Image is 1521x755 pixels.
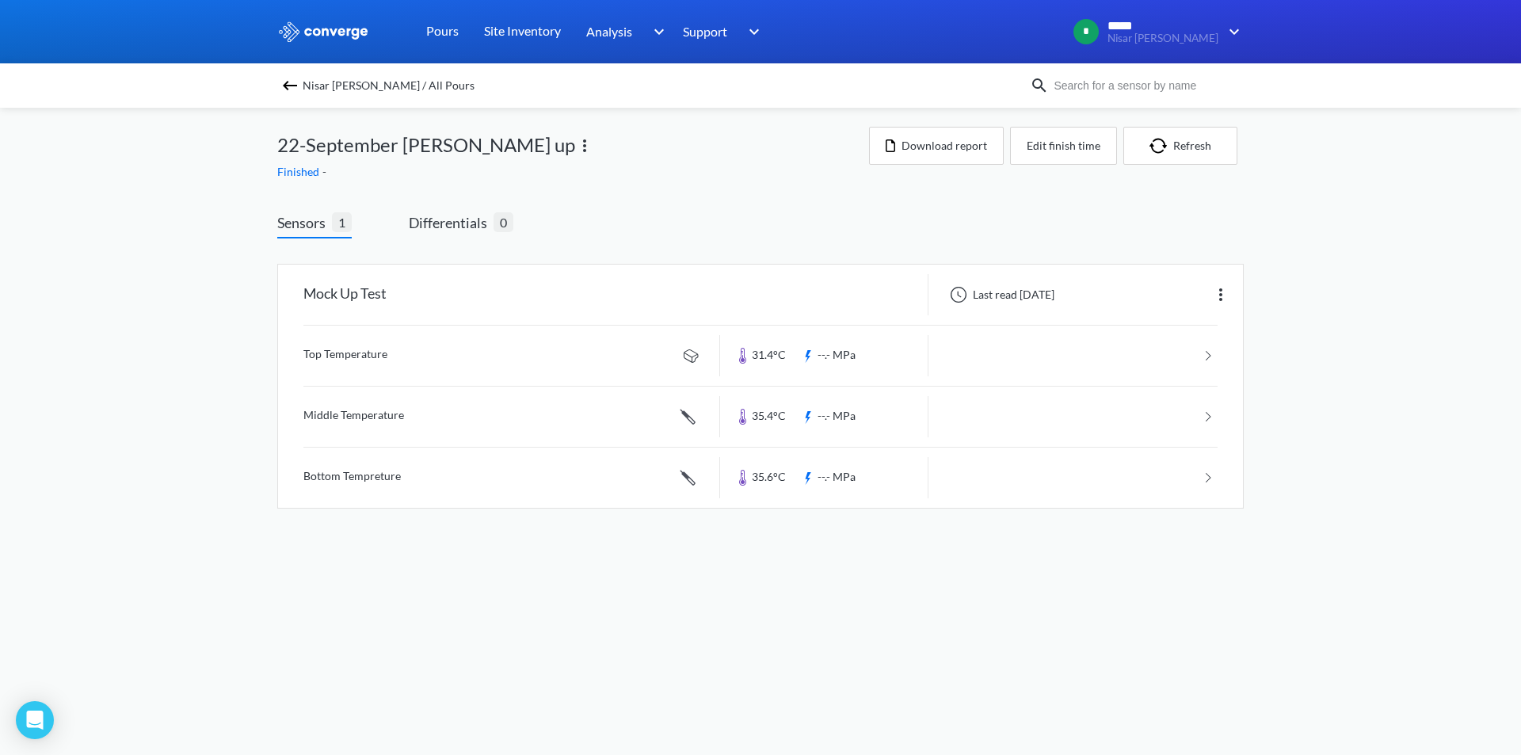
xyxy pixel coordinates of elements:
[738,22,764,41] img: downArrow.svg
[941,285,1059,304] div: Last read [DATE]
[277,130,575,160] span: 22-September [PERSON_NAME] up
[280,76,299,95] img: backspace.svg
[683,21,727,41] span: Support
[322,165,330,178] span: -
[1149,138,1173,154] img: icon-refresh.svg
[1123,127,1237,165] button: Refresh
[575,136,594,155] img: more.svg
[409,212,494,234] span: Differentials
[1049,77,1241,94] input: Search for a sensor by name
[643,22,669,41] img: downArrow.svg
[277,21,369,42] img: logo_ewhite.svg
[303,274,387,315] div: Mock Up Test
[16,701,54,739] div: Open Intercom Messenger
[277,212,332,234] span: Sensors
[1211,285,1230,304] img: more.svg
[277,165,322,178] span: Finished
[1010,127,1117,165] button: Edit finish time
[586,21,632,41] span: Analysis
[494,212,513,232] span: 0
[1107,32,1218,44] span: Nisar [PERSON_NAME]
[1218,22,1244,41] img: downArrow.svg
[869,127,1004,165] button: Download report
[886,139,895,152] img: icon-file.svg
[332,212,352,232] span: 1
[1030,76,1049,95] img: icon-search.svg
[303,74,475,97] span: Nisar [PERSON_NAME] / All Pours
